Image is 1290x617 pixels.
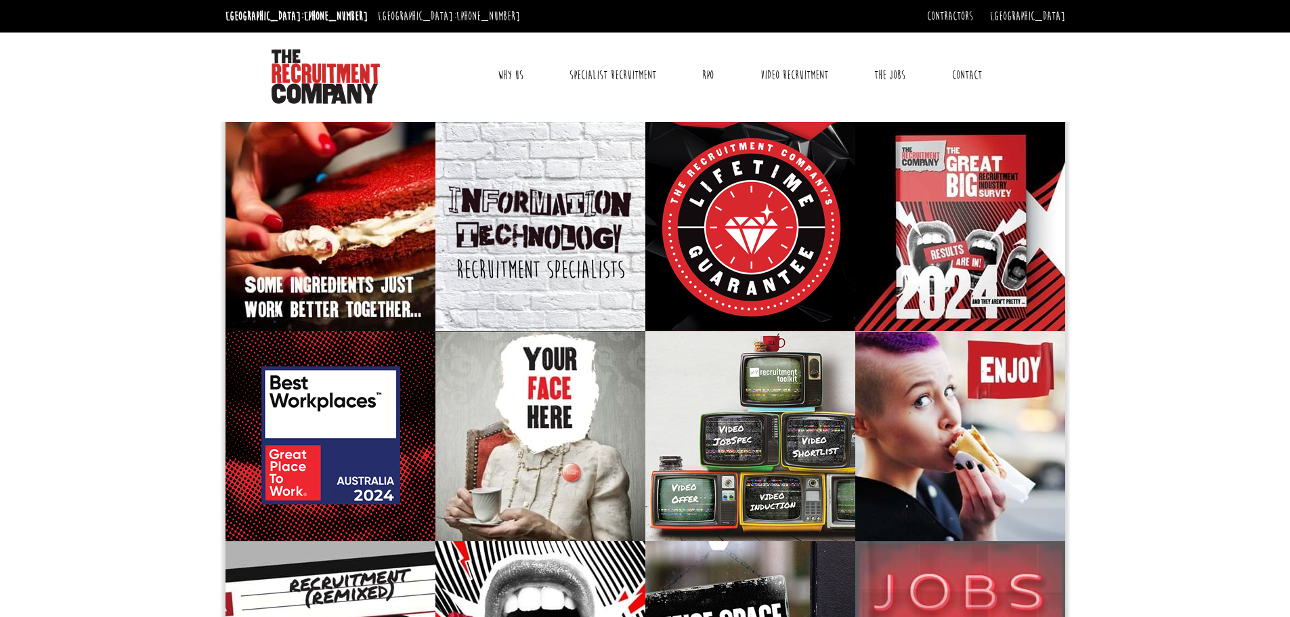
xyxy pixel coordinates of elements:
[456,9,520,24] a: [PHONE_NUMBER]
[272,49,380,104] img: The Recruitment Company
[927,9,973,24] a: Contractors
[374,5,523,27] li: [GEOGRAPHIC_DATA]:
[750,58,838,92] a: Video Recruitment
[864,58,916,92] a: The Jobs
[692,58,724,92] a: RPO
[559,58,666,92] a: Specialist Recruitment
[488,58,534,92] a: Why Us
[222,5,371,27] li: [GEOGRAPHIC_DATA]:
[304,9,368,24] a: [PHONE_NUMBER]
[942,58,992,92] a: Contact
[990,9,1065,24] a: [GEOGRAPHIC_DATA]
